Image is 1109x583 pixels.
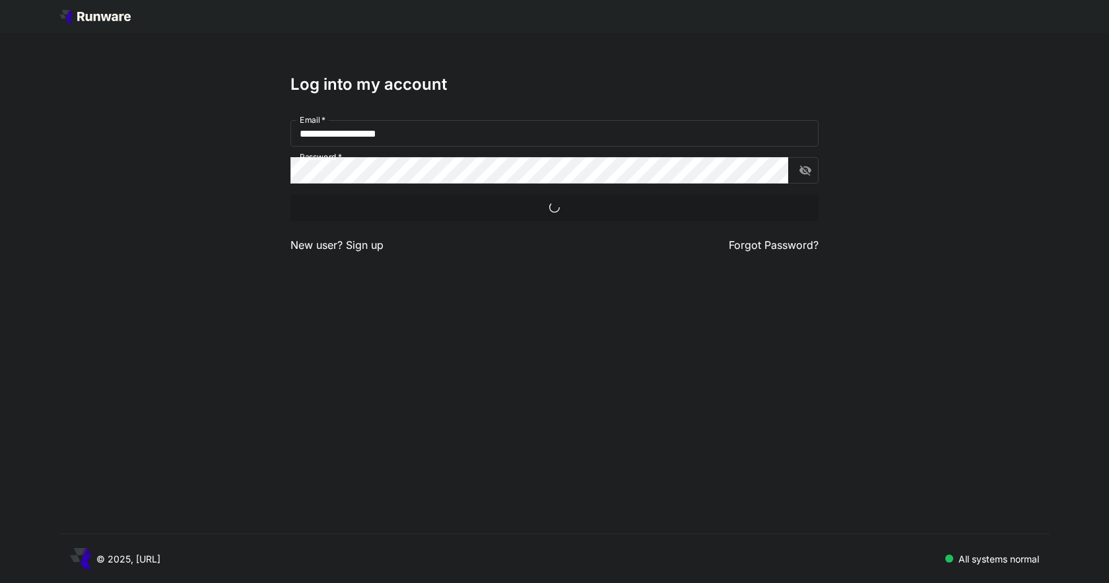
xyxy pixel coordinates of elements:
[793,158,817,182] button: toggle password visibility
[729,237,819,254] button: Forgot Password?
[96,552,160,566] p: © 2025, [URL]
[958,552,1039,566] p: All systems normal
[300,151,342,162] label: Password
[346,237,384,254] button: Sign up
[300,114,325,125] label: Email
[290,237,384,254] p: New user?
[290,75,819,94] h3: Log into my account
